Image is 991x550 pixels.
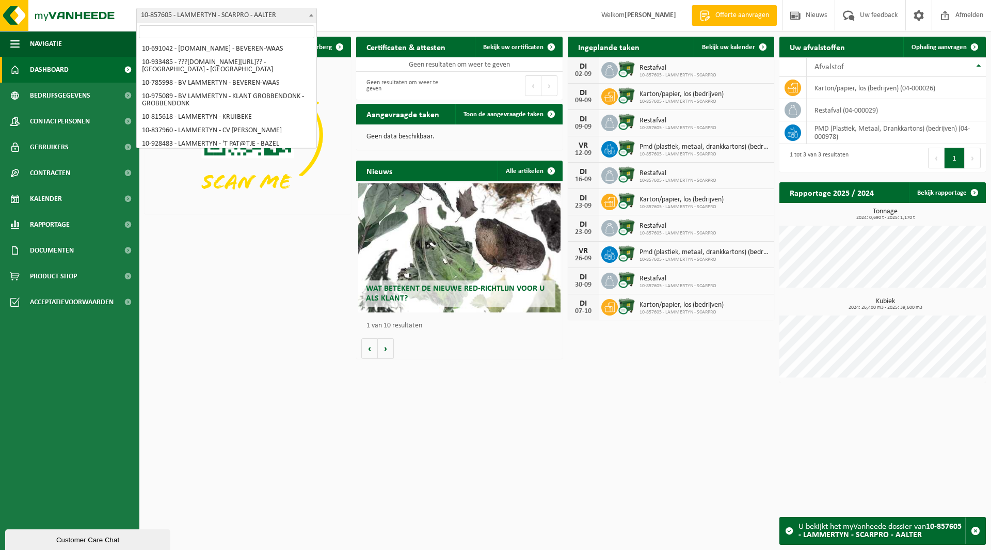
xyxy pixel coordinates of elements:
[139,137,314,151] li: 10-928483 - LAMMERTYN - 'T PAT@TJE - BAZEL
[573,308,594,315] div: 07-10
[309,44,332,51] span: Verberg
[573,221,594,229] div: DI
[618,60,635,78] img: WB-1100-CU
[785,215,986,221] span: 2024: 0,690 t - 2025: 1,170 t
[640,230,716,237] span: 10-857605 - LAMMERTYN - SCARPRO
[301,37,350,57] button: Verberg
[785,147,849,169] div: 1 tot 3 van 3 resultaten
[640,117,716,125] span: Restafval
[807,77,986,99] td: karton/papier, los (bedrijven) (04-000026)
[573,273,594,281] div: DI
[785,208,986,221] h3: Tonnage
[573,202,594,210] div: 23-09
[30,83,90,108] span: Bedrijfsgegevens
[139,111,314,124] li: 10-815618 - LAMMERTYN - KRUIBEKE
[483,44,544,51] span: Bekijk uw certificaten
[779,37,855,57] h2: Uw afvalstoffen
[713,10,772,21] span: Offerte aanvragen
[358,183,561,312] a: Wat betekent de nieuwe RED-richtlijn voor u als klant?
[618,139,635,157] img: WB-1100-CU
[640,283,716,289] span: 10-857605 - LAMMERTYN - SCARPRO
[498,161,562,181] a: Alle artikelen
[807,99,986,121] td: restafval (04-000029)
[618,192,635,210] img: WB-1100-CU
[618,87,635,104] img: WB-1100-CU
[692,5,777,26] a: Offerte aanvragen
[573,150,594,157] div: 12-09
[455,104,562,124] a: Toon de aangevraagde taken
[573,176,594,183] div: 16-09
[573,168,594,176] div: DI
[640,309,724,316] span: 10-857605 - LAMMERTYN - SCARPRO
[30,108,90,134] span: Contactpersonen
[807,121,986,144] td: PMD (Plastiek, Metaal, Drankkartons) (bedrijven) (04-000978)
[640,196,724,204] span: Karton/papier, los (bedrijven)
[568,37,650,57] h2: Ingeplande taken
[640,125,716,131] span: 10-857605 - LAMMERTYN - SCARPRO
[618,113,635,131] img: WB-1100-CU
[366,285,545,303] span: Wat betekent de nieuwe RED-richtlijn voor u als klant?
[640,275,716,283] span: Restafval
[30,160,70,186] span: Contracten
[640,143,769,151] span: Pmd (plastiek, metaal, drankkartons) (bedrijven)
[640,90,724,99] span: Karton/papier, los (bedrijven)
[945,148,965,168] button: 1
[573,115,594,123] div: DI
[928,148,945,168] button: Previous
[366,322,557,329] p: 1 van 10 resultaten
[573,300,594,308] div: DI
[785,305,986,310] span: 2024: 26,400 m3 - 2025: 39,600 m3
[5,527,172,550] iframe: chat widget
[903,37,985,57] a: Ophaling aanvragen
[356,37,456,57] h2: Certificaten & attesten
[640,169,716,178] span: Restafval
[814,63,844,71] span: Afvalstof
[525,75,541,96] button: Previous
[798,523,962,539] strong: 10-857605 - LAMMERTYN - SCARPRO - AALTER
[30,31,62,57] span: Navigatie
[30,212,70,238] span: Rapportage
[640,99,724,105] span: 10-857605 - LAMMERTYN - SCARPRO
[618,271,635,289] img: WB-1100-CU
[573,142,594,150] div: VR
[640,204,724,210] span: 10-857605 - LAMMERTYN - SCARPRO
[640,151,769,158] span: 10-857605 - LAMMERTYN - SCARPRO
[541,75,557,96] button: Next
[618,297,635,315] img: WB-1100-CU
[618,166,635,183] img: WB-1100-CU
[573,247,594,255] div: VR
[139,56,314,76] li: 10-933485 - ???[DOMAIN_NAME][URL]?? - [GEOGRAPHIC_DATA] - [GEOGRAPHIC_DATA]
[798,517,965,544] div: U bekijkt het myVanheede dossier van
[573,62,594,71] div: DI
[30,186,62,212] span: Kalender
[139,124,314,137] li: 10-837960 - LAMMERTYN - CV [PERSON_NAME]
[30,238,74,263] span: Documenten
[640,222,716,230] span: Restafval
[139,76,314,90] li: 10-785998 - BV LAMMERTYN - BEVEREN-WAAS
[30,57,69,83] span: Dashboard
[779,182,884,202] h2: Rapportage 2025 / 2024
[785,298,986,310] h3: Kubiek
[573,229,594,236] div: 23-09
[640,248,769,257] span: Pmd (plastiek, metaal, drankkartons) (bedrijven)
[640,72,716,78] span: 10-857605 - LAMMERTYN - SCARPRO
[573,89,594,97] div: DI
[137,8,316,23] span: 10-857605 - LAMMERTYN - SCARPRO - AALTER
[356,57,563,72] td: Geen resultaten om weer te geven
[702,44,755,51] span: Bekijk uw kalender
[640,178,716,184] span: 10-857605 - LAMMERTYN - SCARPRO
[618,245,635,262] img: WB-1100-CU
[139,42,314,56] li: 10-691042 - [DOMAIN_NAME] - BEVEREN-WAAS
[475,37,562,57] a: Bekijk uw certificaten
[912,44,967,51] span: Ophaling aanvragen
[640,301,724,309] span: Karton/papier, los (bedrijven)
[30,134,69,160] span: Gebruikers
[361,338,378,359] button: Vorige
[965,148,981,168] button: Next
[356,104,450,124] h2: Aangevraagde taken
[618,218,635,236] img: WB-1100-CU
[573,281,594,289] div: 30-09
[136,8,317,23] span: 10-857605 - LAMMERTYN - SCARPRO - AALTER
[366,133,552,140] p: Geen data beschikbaar.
